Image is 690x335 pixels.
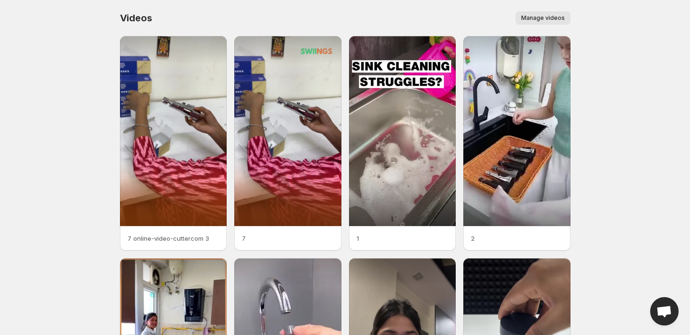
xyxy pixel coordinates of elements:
button: Manage videos [515,11,570,25]
span: Videos [120,12,152,24]
p: 7 online-video-cuttercom 3 [128,234,220,243]
span: Manage videos [521,14,565,22]
div: Open chat [650,297,679,326]
p: 7 [242,234,334,243]
p: 2 [471,234,563,243]
p: 1 [357,234,449,243]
